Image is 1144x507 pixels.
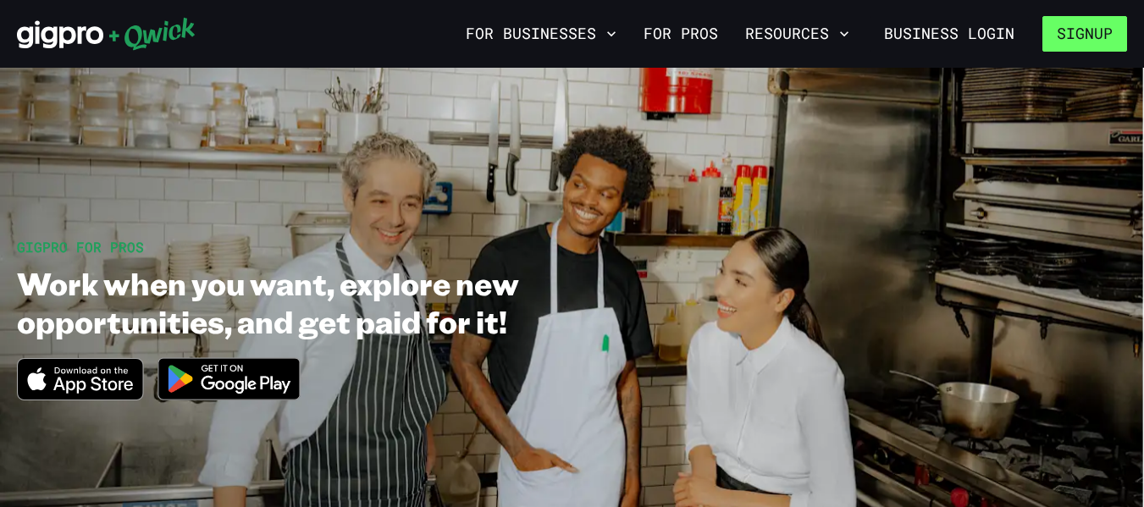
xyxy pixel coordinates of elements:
img: Get it on Google Play [147,347,312,411]
button: Signup [1042,16,1127,52]
button: For Businesses [459,19,623,48]
button: Resources [738,19,856,48]
span: GIGPRO FOR PROS [17,238,144,256]
a: For Pros [637,19,725,48]
a: Business Login [870,16,1029,52]
h1: Work when you want, explore new opportunities, and get paid for it! [17,264,683,340]
a: Download on the App Store [17,386,144,404]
